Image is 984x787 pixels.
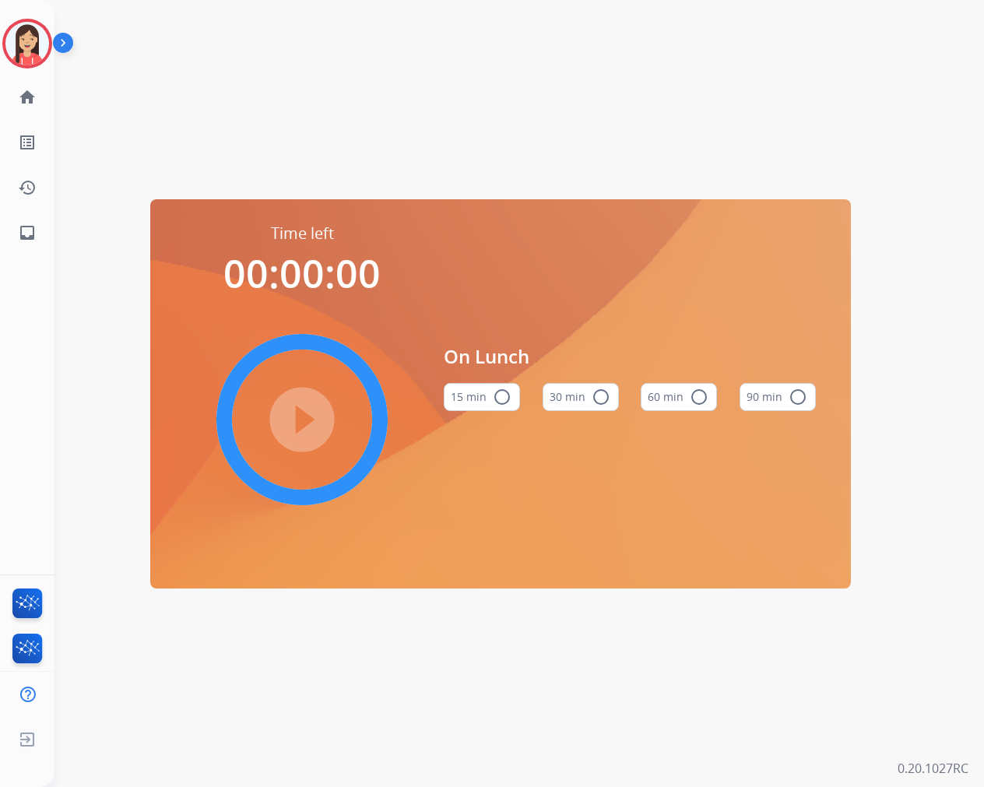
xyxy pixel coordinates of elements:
[444,383,520,411] button: 15 min
[444,343,816,371] span: On Lunch
[5,22,49,65] img: avatar
[789,388,807,406] mat-icon: radio_button_unchecked
[18,88,37,107] mat-icon: home
[690,388,708,406] mat-icon: radio_button_unchecked
[740,383,816,411] button: 90 min
[18,223,37,242] mat-icon: inbox
[271,223,334,244] span: Time left
[493,388,511,406] mat-icon: radio_button_unchecked
[641,383,717,411] button: 60 min
[592,388,610,406] mat-icon: radio_button_unchecked
[543,383,619,411] button: 30 min
[18,178,37,197] mat-icon: history
[18,133,37,152] mat-icon: list_alt
[223,247,381,300] span: 00:00:00
[898,759,968,778] p: 0.20.1027RC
